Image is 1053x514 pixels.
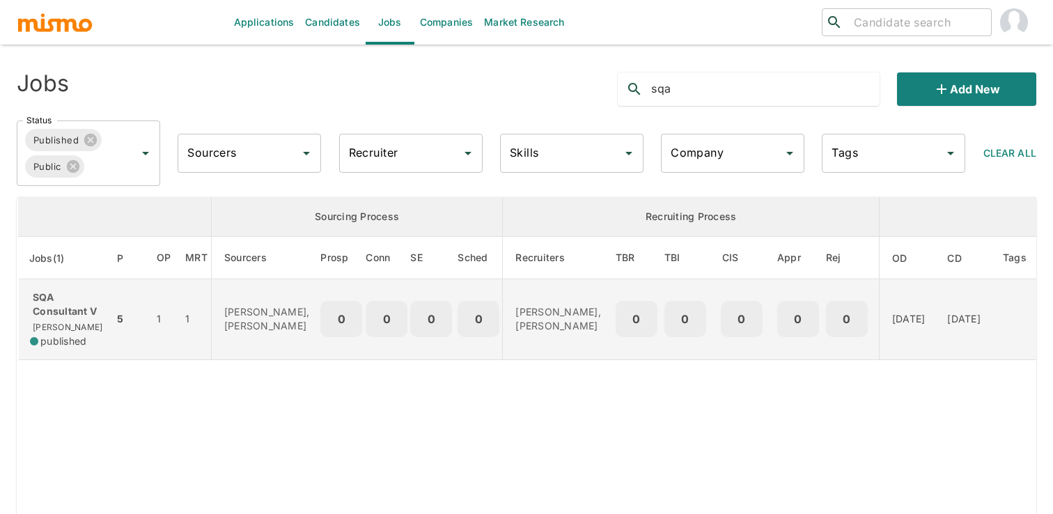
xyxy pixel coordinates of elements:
p: 0 [726,309,757,329]
p: 0 [670,309,701,329]
th: Open Positions [146,237,182,279]
th: Sourcing Process [211,197,503,237]
th: Created At [936,237,992,279]
p: [PERSON_NAME], [PERSON_NAME] [515,305,601,333]
th: Recruiters [503,237,612,279]
td: 5 [114,279,145,360]
p: 0 [621,309,652,329]
th: Rejected [822,237,880,279]
img: logo [17,12,93,33]
input: Search [651,78,879,100]
button: search [618,72,651,106]
div: Published [25,129,102,151]
button: Open [619,143,639,163]
td: 1 [146,279,182,360]
img: Gabriel Hernandez [1000,8,1028,36]
span: OD [892,250,926,267]
th: Sched [455,237,503,279]
p: 0 [371,309,402,329]
span: [PERSON_NAME] [30,322,102,332]
p: [PERSON_NAME], [PERSON_NAME] [224,305,310,333]
th: Prospects [320,237,366,279]
th: Recruiting Process [503,197,880,237]
th: Sent Emails [407,237,455,279]
td: [DATE] [879,279,936,360]
th: Connections [366,237,407,279]
button: Open [136,143,155,163]
th: Client Interview Scheduled [710,237,774,279]
th: Sourcers [211,237,320,279]
label: Status [26,114,52,126]
div: Public [25,155,84,178]
button: Open [297,143,316,163]
p: 0 [416,309,446,329]
th: Priority [114,237,145,279]
td: [DATE] [936,279,992,360]
span: Jobs(1) [29,250,83,267]
span: P [117,250,141,267]
p: 0 [832,309,862,329]
th: Onboarding Date [879,237,936,279]
span: published [40,334,86,348]
span: CD [947,250,980,267]
h4: Jobs [17,70,69,98]
span: Published [25,132,87,148]
button: Add new [897,72,1036,106]
th: Approved [774,237,822,279]
p: 0 [463,309,494,329]
td: 1 [182,279,211,360]
th: To Be Interviewed [661,237,710,279]
p: 0 [326,309,357,329]
th: To Be Reviewed [612,237,661,279]
button: Open [780,143,799,163]
span: Clear All [983,147,1036,159]
th: Market Research Total [182,237,211,279]
input: Candidate search [848,13,985,32]
p: 0 [783,309,813,329]
button: Open [458,143,478,163]
th: Tags [992,237,1038,279]
button: Open [941,143,960,163]
p: SQA Consultant V [30,290,102,318]
span: Public [25,159,70,175]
